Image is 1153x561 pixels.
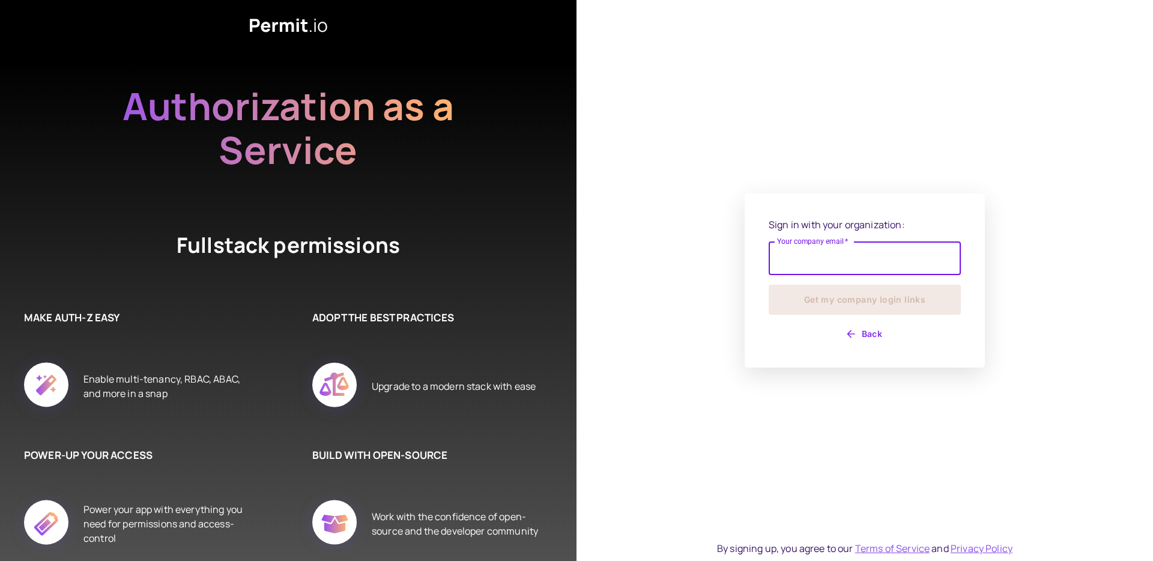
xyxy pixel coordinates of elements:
div: Power your app with everything you need for permissions and access-control [83,487,252,561]
div: Upgrade to a modern stack with ease [372,349,536,423]
h6: ADOPT THE BEST PRACTICES [312,310,540,326]
h6: POWER-UP YOUR ACCESS [24,447,252,463]
a: Privacy Policy [951,542,1012,555]
div: Work with the confidence of open-source and the developer community [372,487,540,561]
button: Get my company login links [769,285,961,315]
h6: BUILD WITH OPEN-SOURCE [312,447,540,463]
h2: Authorization as a Service [84,84,492,172]
h6: MAKE AUTH-Z EASY [24,310,252,326]
a: Terms of Service [855,542,930,555]
p: Sign in with your organization: [769,217,961,232]
div: Enable multi-tenancy, RBAC, ABAC, and more in a snap [83,349,252,423]
label: Your company email [777,236,849,246]
button: Back [769,324,961,344]
div: By signing up, you agree to our and [717,541,1012,556]
h4: Fullstack permissions [132,231,444,262]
